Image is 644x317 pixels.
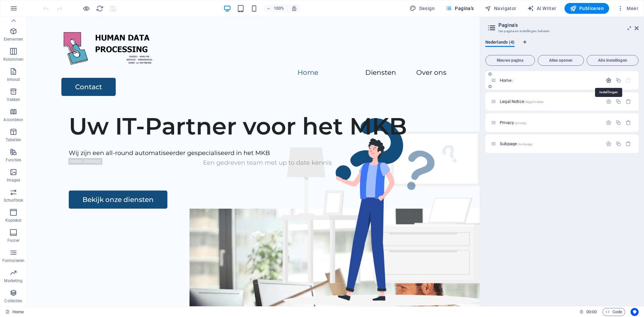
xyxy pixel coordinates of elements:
span: Pagina's [445,5,474,12]
div: De startpagina kan niet worden verwijderd [626,77,631,83]
span: Alles openen [541,58,581,62]
span: Nederlands (4) [485,38,515,48]
button: reload [96,4,104,12]
button: Nieuwe pagina [485,55,535,66]
div: Dupliceren [615,77,621,83]
div: Verwijderen [626,120,631,125]
p: Tabellen [6,137,21,143]
div: Verwijderen [626,99,631,104]
span: : [591,309,592,314]
span: / [512,79,514,83]
span: Klik om pagina te openen [500,120,527,125]
span: Code [605,308,622,316]
p: Inhoud [7,77,20,82]
button: Alle instellingen [587,55,639,66]
p: Functies [6,157,21,163]
h6: 100% [274,4,284,12]
a: Klik om selectie op te heffen, dubbelklik om Pagina's te open [5,308,24,316]
p: Kolommen [3,57,24,62]
h3: Uw pagina en instellingen beheren [498,28,625,34]
span: Alle instellingen [590,58,636,62]
span: /legal-notice [525,100,544,104]
span: /subpage [518,142,532,146]
div: Dupliceren [615,141,621,147]
span: Klik om pagina te openen [500,78,514,83]
span: Design [410,5,435,12]
button: Design [407,3,437,14]
p: Vakken [7,97,20,102]
i: Stel bij het wijzigen van de grootte van de weergegeven website automatisch het juist zoomniveau ... [291,5,297,11]
button: Code [602,308,625,316]
div: Legal Notice/legal-notice [498,99,602,104]
button: Pagina's [443,3,477,14]
span: AI Writer [527,5,556,12]
span: Klik om pagina te openen [500,141,532,146]
div: Instellingen [606,120,611,125]
span: 00 00 [586,308,597,316]
button: AI Writer [525,3,559,14]
p: Collecties [4,298,22,304]
div: Dupliceren [615,120,621,125]
p: Schuifblok [4,198,23,203]
span: /privacy [515,121,527,125]
h2: Pagina's [498,22,639,28]
div: Privacy/privacy [498,120,602,125]
div: Design (Ctrl+Alt+Y) [407,3,437,14]
button: Usercentrics [631,308,639,316]
p: Images [7,177,20,183]
span: Klik om pagina te openen [500,99,543,104]
p: Koptekst [5,218,22,223]
button: Alles openen [538,55,584,66]
span: Meer [617,5,638,12]
div: Instellingen [606,99,611,104]
button: 100% [264,4,287,12]
button: Klik hier om de voorbeeldmodus te verlaten en verder te gaan met bewerken [82,4,90,12]
div: Taal-tabbladen [485,40,639,52]
div: Dupliceren [615,99,621,104]
span: Publiceren [570,5,604,12]
span: Navigator [485,5,517,12]
button: Meer [614,3,641,14]
p: Formulieren [2,258,24,263]
i: Pagina opnieuw laden [96,5,104,12]
button: Publiceren [565,3,609,14]
h6: Sessietijd [579,308,597,316]
p: Accordeon [3,117,23,122]
p: Marketing [4,278,22,283]
div: Verwijderen [626,141,631,147]
p: Footer [7,238,19,243]
span: Nieuwe pagina [488,58,532,62]
button: Navigator [482,3,519,14]
div: Home/ [498,78,602,83]
div: Subpage/subpage [498,142,602,146]
div: Instellingen [606,141,611,147]
p: Elementen [4,37,23,42]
